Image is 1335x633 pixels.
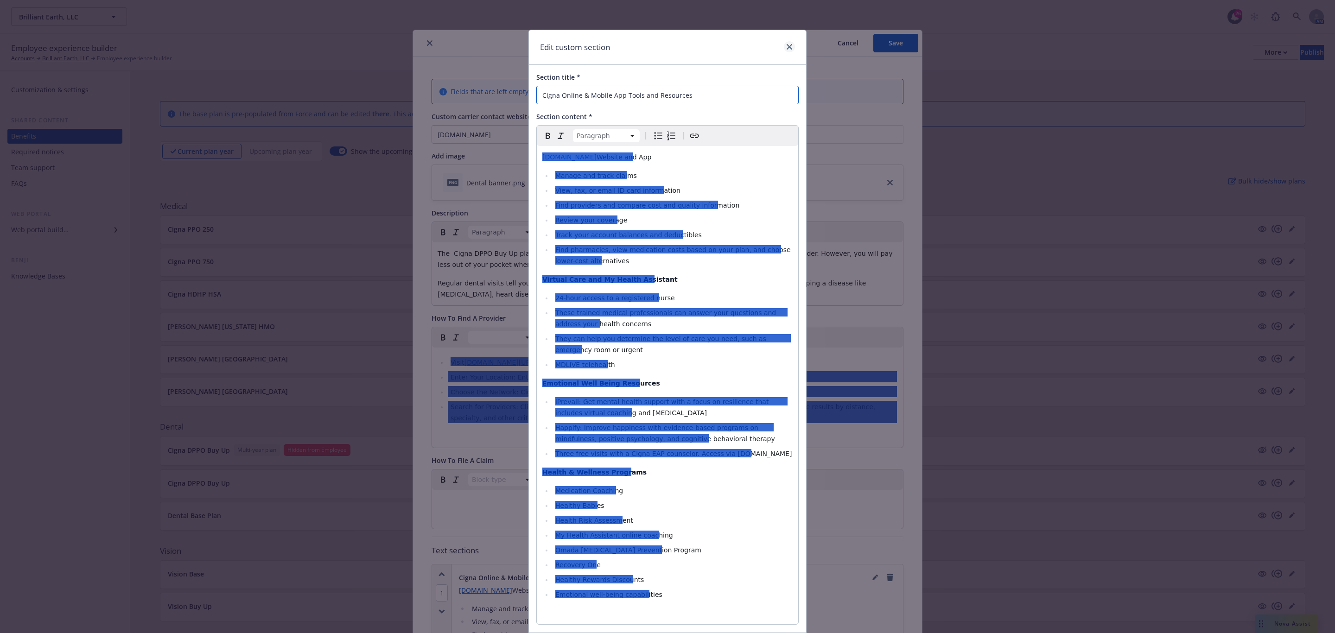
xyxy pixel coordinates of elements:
div: editable markdown [537,146,798,624]
span: Section content * [536,112,592,121]
a: close [784,41,795,52]
h1: Edit custom section [540,41,610,53]
button: Bulleted list [652,129,665,142]
button: Italic [554,129,567,142]
span: Track your account balances and deductibles [555,231,702,239]
div: toggle group [652,129,678,142]
button: Bold [541,129,554,142]
span: Section title * [536,73,580,82]
button: Block type [573,129,640,142]
button: Numbered list [665,129,678,142]
button: Create link [688,129,701,142]
strong: Virtual Care and My Health Assistant [542,276,678,283]
span: Health Risk Assessment [555,517,633,524]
